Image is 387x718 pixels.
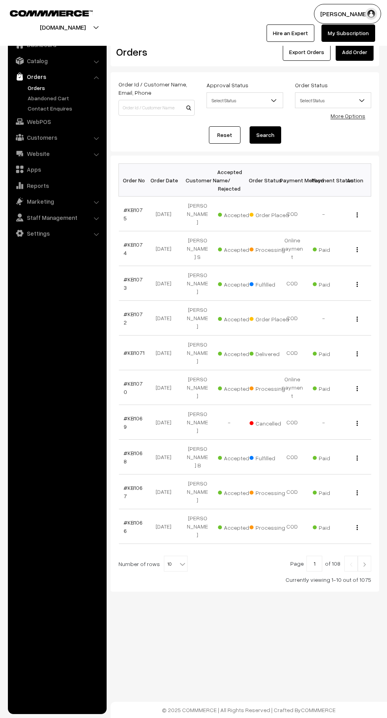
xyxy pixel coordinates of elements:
[164,556,188,572] span: 10
[150,231,182,266] td: [DATE]
[313,348,352,358] span: Paid
[124,415,143,430] a: #KB1069
[182,509,213,544] td: [PERSON_NAME]
[357,317,358,322] img: Menu
[357,421,358,426] img: Menu
[10,162,104,176] a: Apps
[182,370,213,405] td: [PERSON_NAME]
[290,560,304,567] span: Page
[26,94,104,102] a: Abandoned Cart
[118,80,195,97] label: Order Id / Customer Name, Email, Phone
[182,336,213,370] td: [PERSON_NAME]
[10,54,104,68] a: Catalog
[116,46,194,58] h2: Orders
[267,24,314,42] a: Hire an Expert
[182,164,213,197] th: Customer Name
[150,440,182,474] td: [DATE]
[245,164,276,197] th: Order Status
[10,178,104,193] a: Reports
[218,521,257,532] span: Accepted
[283,43,331,61] button: Export Orders
[124,519,143,534] a: #KB1066
[10,210,104,225] a: Staff Management
[276,266,308,301] td: COD
[250,313,289,323] span: Order Placed
[150,336,182,370] td: [DATE]
[213,164,245,197] th: Accepted / Rejected
[313,487,352,497] span: Paid
[209,126,240,144] a: Reset
[308,301,340,336] td: -
[313,452,352,462] span: Paid
[250,452,289,462] span: Fulfilled
[124,484,143,499] a: #KB1067
[308,164,340,197] th: Payment Status
[207,81,248,89] label: Approval Status
[150,509,182,544] td: [DATE]
[207,94,282,107] span: Select Status
[357,386,358,391] img: Menu
[218,348,257,358] span: Accepted
[276,197,308,231] td: COD
[276,370,308,405] td: Online payment
[10,226,104,240] a: Settings
[182,405,213,440] td: [PERSON_NAME]
[321,24,375,42] a: My Subscription
[119,164,150,197] th: Order No
[124,206,143,221] a: #KB1075
[213,405,245,440] td: -
[218,313,257,323] span: Accepted
[276,440,308,474] td: COD
[12,17,113,37] button: [DOMAIN_NAME]
[276,405,308,440] td: COD
[357,212,358,217] img: Menu
[182,474,213,509] td: [PERSON_NAME]
[250,487,289,497] span: Processing
[325,560,340,567] span: of 108
[250,348,289,358] span: Delivered
[250,126,281,144] button: Search
[250,417,289,427] span: Cancelled
[276,336,308,370] td: COD
[10,146,104,161] a: Website
[124,276,143,291] a: #KB1073
[308,197,340,231] td: -
[336,43,374,61] a: Add Order
[150,197,182,231] td: [DATE]
[250,209,289,219] span: Order Placed
[124,380,143,395] a: #KB1070
[150,370,182,405] td: [DATE]
[331,112,365,119] a: More Options
[10,114,104,129] a: WebPOS
[10,194,104,208] a: Marketing
[218,487,257,497] span: Accepted
[357,490,358,495] img: Menu
[218,452,257,462] span: Accepted
[308,405,340,440] td: -
[207,92,283,108] span: Select Status
[301,707,336,713] a: COMMMERCE
[182,197,213,231] td: [PERSON_NAME]
[111,702,387,718] footer: © 2025 COMMMERCE | All Rights Reserved | Crafted By
[218,209,257,219] span: Accepted
[357,247,358,252] img: Menu
[314,4,381,24] button: [PERSON_NAME]…
[313,521,352,532] span: Paid
[118,576,371,584] div: Currently viewing 1-10 out of 1075
[182,266,213,301] td: [PERSON_NAME]
[124,349,145,356] a: #KB1071
[10,69,104,84] a: Orders
[348,562,355,567] img: Left
[182,440,213,474] td: [PERSON_NAME] B
[250,382,289,393] span: Processing
[365,8,377,20] img: user
[276,301,308,336] td: COD
[276,164,308,197] th: Payment Method
[10,130,104,144] a: Customers
[150,164,182,197] th: Order Date
[295,81,328,89] label: Order Status
[124,311,143,326] a: #KB1072
[276,231,308,266] td: Online payment
[218,244,257,254] span: Accepted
